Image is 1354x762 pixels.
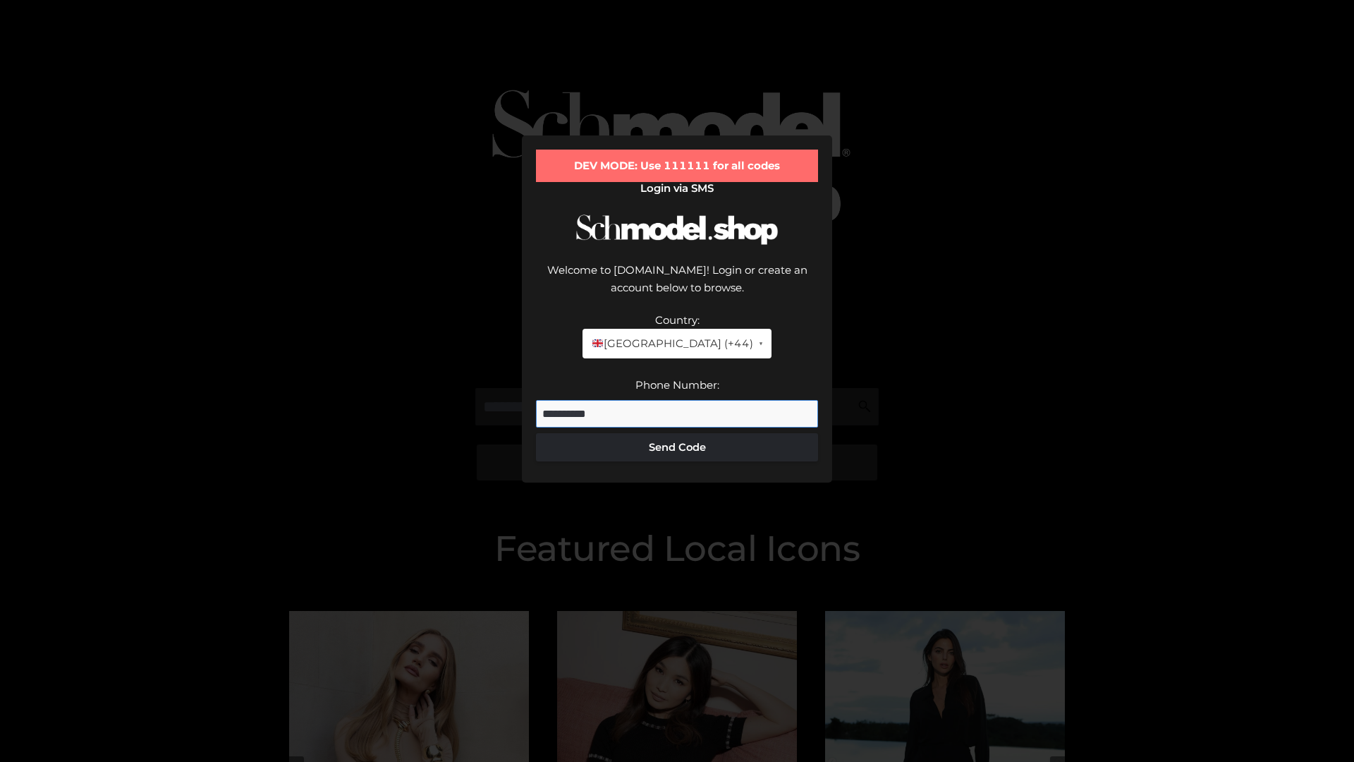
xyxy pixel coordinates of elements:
[655,313,700,327] label: Country:
[635,378,719,392] label: Phone Number:
[536,182,818,195] h2: Login via SMS
[536,433,818,461] button: Send Code
[536,150,818,182] div: DEV MODE: Use 111111 for all codes
[571,202,783,258] img: Schmodel Logo
[536,261,818,311] div: Welcome to [DOMAIN_NAME]! Login or create an account below to browse.
[592,338,603,349] img: 🇬🇧
[591,334,752,353] span: [GEOGRAPHIC_DATA] (+44)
